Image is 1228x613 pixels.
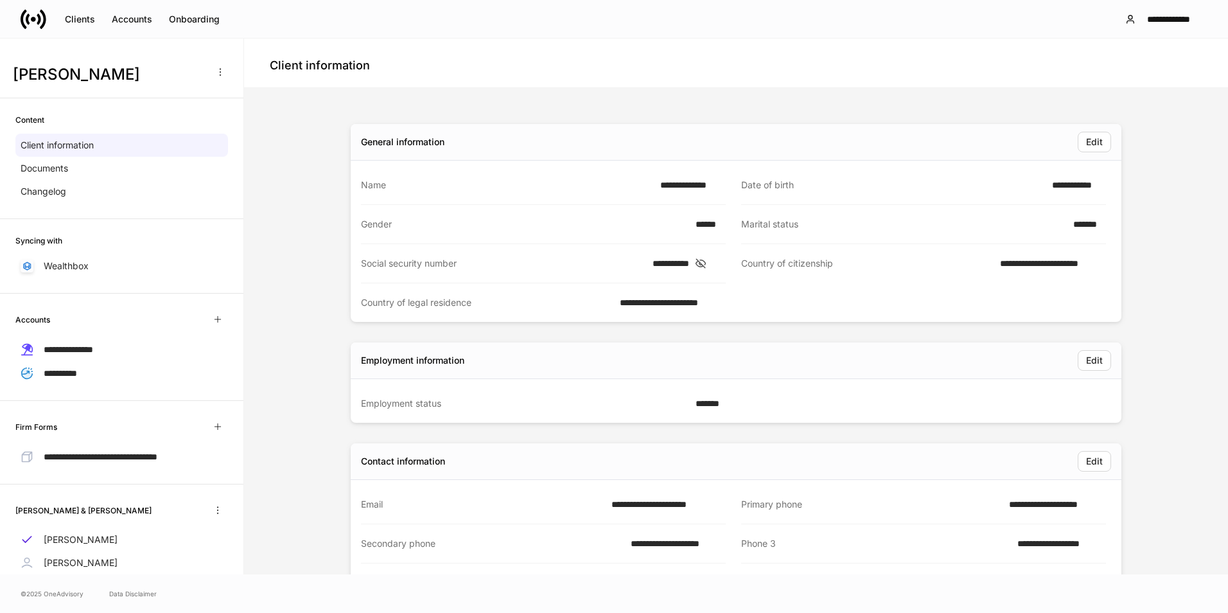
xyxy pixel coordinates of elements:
p: [PERSON_NAME] [44,556,118,569]
div: General information [361,136,444,148]
p: Documents [21,162,68,175]
h6: Firm Forms [15,421,57,433]
button: Clients [57,9,103,30]
p: Client information [21,139,94,152]
div: Country of citizenship [741,257,992,271]
a: Changelog [15,180,228,203]
a: [PERSON_NAME] [15,528,228,551]
a: Documents [15,157,228,180]
div: Date of birth [741,179,1044,191]
a: Data Disclaimer [109,589,157,599]
div: Clients [65,13,95,26]
button: Accounts [103,9,161,30]
a: [PERSON_NAME] [15,551,228,574]
h6: Content [15,114,44,126]
a: Client information [15,134,228,157]
div: Employment information [361,354,464,367]
div: Contact information [361,455,445,468]
button: Edit [1078,132,1111,152]
div: Social security number [361,257,645,270]
div: Marital status [741,218,1066,231]
button: Edit [1078,451,1111,472]
h6: Accounts [15,314,50,326]
div: Edit [1086,354,1103,367]
div: Accounts [112,13,152,26]
button: Edit [1078,350,1111,371]
div: Employment status [361,397,688,410]
div: Phone 3 [741,537,1010,550]
div: Email [361,498,604,511]
div: Name [361,179,653,191]
p: Wealthbox [44,260,89,272]
div: Gender [361,218,688,231]
div: Secondary phone [361,537,623,550]
h6: Syncing with [15,235,62,247]
div: Edit [1086,136,1103,148]
div: Country of legal residence [361,296,612,309]
a: Wealthbox [15,254,228,278]
div: Edit [1086,455,1103,468]
p: [PERSON_NAME] [44,533,118,546]
p: Changelog [21,185,66,198]
h6: [PERSON_NAME] & [PERSON_NAME] [15,504,152,517]
h3: [PERSON_NAME] [13,64,205,85]
button: Onboarding [161,9,228,30]
div: Primary phone [741,498,1001,511]
div: Onboarding [169,13,220,26]
span: © 2025 OneAdvisory [21,589,83,599]
h4: Client information [270,58,370,73]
